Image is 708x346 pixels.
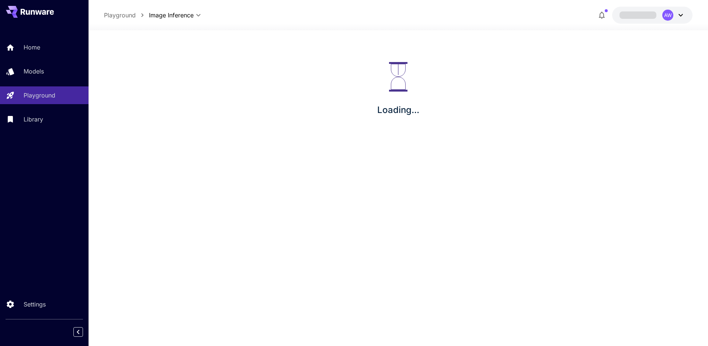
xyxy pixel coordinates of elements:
span: Image Inference [149,11,194,20]
p: Models [24,67,44,76]
nav: breadcrumb [104,11,149,20]
div: Collapse sidebar [79,325,88,339]
p: Playground [24,91,55,100]
p: Library [24,115,43,124]
a: Playground [104,11,136,20]
button: Collapse sidebar [73,327,83,337]
p: Loading... [377,103,419,117]
button: AW [612,7,693,24]
p: Home [24,43,40,52]
div: AW [662,10,673,21]
p: Settings [24,300,46,309]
